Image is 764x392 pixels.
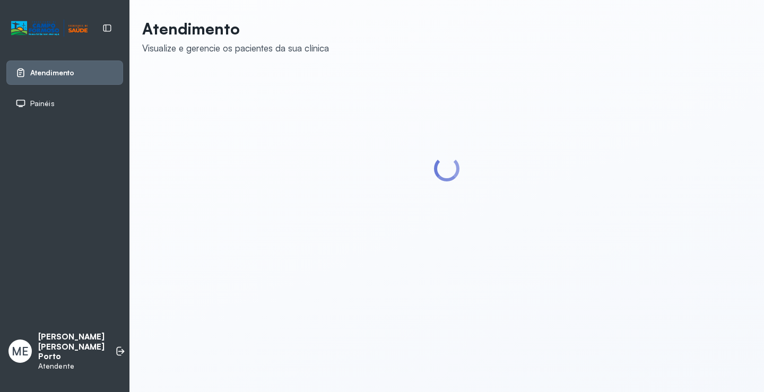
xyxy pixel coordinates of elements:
span: Atendimento [30,68,74,77]
p: Atendimento [142,19,329,38]
p: [PERSON_NAME] [PERSON_NAME] Porto [38,332,105,362]
span: ME [12,344,29,358]
img: Logotipo do estabelecimento [11,20,88,37]
p: Atendente [38,362,105,371]
span: Painéis [30,99,55,108]
div: Visualize e gerencie os pacientes da sua clínica [142,42,329,54]
a: Atendimento [15,67,114,78]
